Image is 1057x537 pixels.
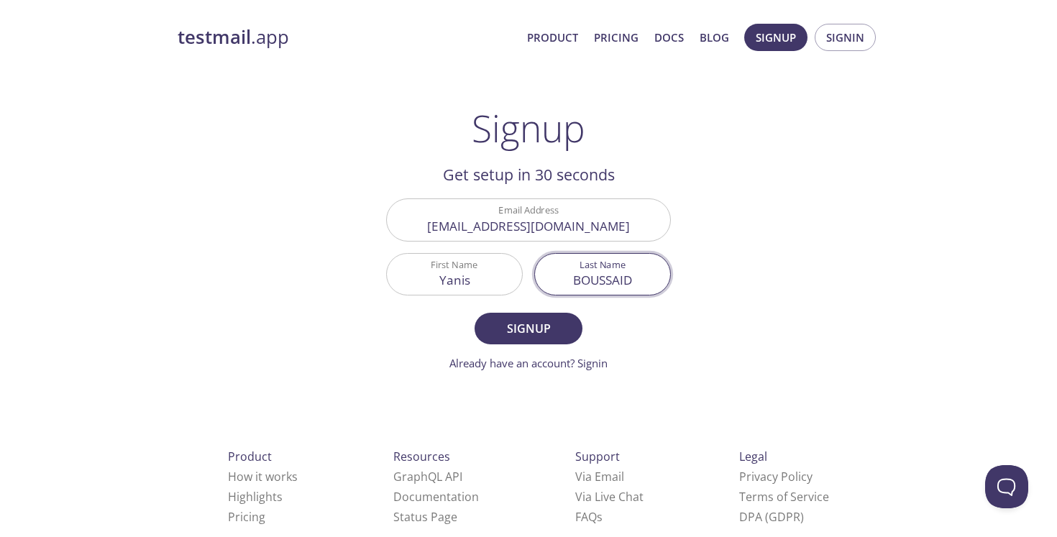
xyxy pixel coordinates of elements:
a: Highlights [228,489,283,505]
a: Privacy Policy [739,469,813,485]
a: GraphQL API [393,469,462,485]
iframe: Help Scout Beacon - Open [985,465,1028,508]
h2: Get setup in 30 seconds [386,162,671,187]
a: Via Live Chat [575,489,644,505]
span: s [597,509,603,525]
button: Signup [475,313,582,344]
a: Blog [700,28,729,47]
a: Pricing [594,28,639,47]
a: Product [527,28,578,47]
span: Product [228,449,272,464]
button: Signin [815,24,876,51]
span: Signup [490,318,567,339]
a: How it works [228,469,298,485]
a: Documentation [393,489,479,505]
a: DPA (GDPR) [739,509,804,525]
h1: Signup [472,106,585,150]
span: Signin [826,28,864,47]
a: Terms of Service [739,489,829,505]
a: Status Page [393,509,457,525]
a: Already have an account? Signin [449,356,608,370]
span: Legal [739,449,767,464]
button: Signup [744,24,807,51]
a: Pricing [228,509,265,525]
span: Resources [393,449,450,464]
span: Support [575,449,620,464]
a: FAQ [575,509,603,525]
a: testmail.app [178,25,516,50]
strong: testmail [178,24,251,50]
a: Via Email [575,469,624,485]
a: Docs [654,28,684,47]
span: Signup [756,28,796,47]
